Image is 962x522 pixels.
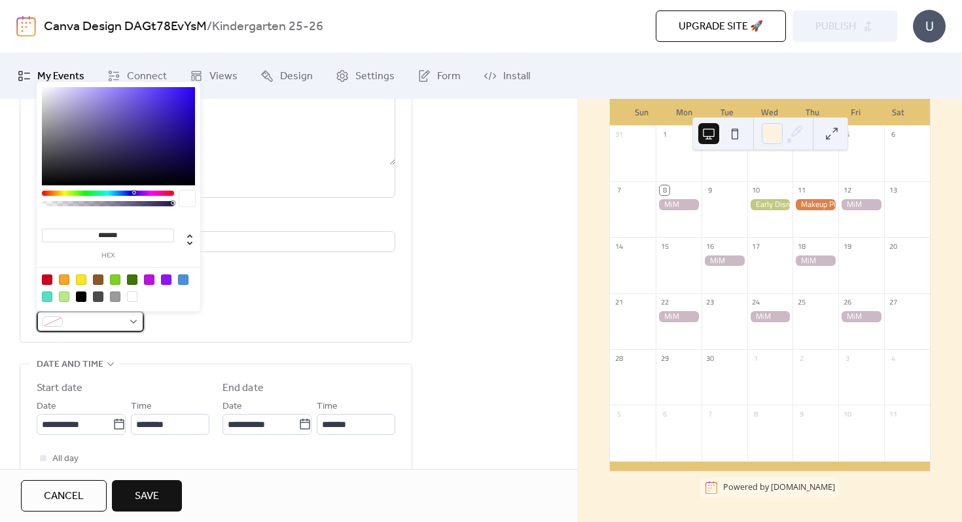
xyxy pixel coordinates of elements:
[888,353,898,363] div: 4
[355,69,395,84] span: Settings
[37,214,393,229] div: Location
[161,274,171,285] div: #9013FE
[317,399,338,415] span: Time
[751,353,761,363] div: 1
[796,353,806,363] div: 2
[614,409,624,419] div: 5
[842,297,852,307] div: 26
[679,19,763,35] span: Upgrade site 🚀
[127,274,137,285] div: #417505
[127,69,167,84] span: Connect
[705,241,715,251] div: 16
[76,291,86,302] div: #000000
[620,100,663,126] div: Sun
[614,241,624,251] div: 14
[223,399,242,415] span: Date
[52,451,79,467] span: All day
[144,274,154,285] div: #BD10E0
[656,311,702,322] div: MiM
[705,297,715,307] div: 23
[251,58,323,94] a: Design
[793,199,838,210] div: Makeup Picture Day
[751,241,761,251] div: 17
[663,100,705,126] div: Mon
[723,482,835,493] div: Powered by
[660,130,669,140] div: 1
[42,252,174,259] label: hex
[888,241,898,251] div: 20
[842,353,852,363] div: 3
[178,274,188,285] div: #4A90E2
[706,100,749,126] div: Tue
[223,381,264,396] div: End date
[76,274,86,285] div: #F8E71C
[44,14,207,39] a: Canva Design DAGt78EvYsM
[656,10,786,42] button: Upgrade site 🚀
[42,291,52,302] div: #50E3C2
[793,255,838,267] div: MiM
[110,274,120,285] div: #7ED321
[59,274,69,285] div: #F5A623
[705,409,715,419] div: 7
[888,185,898,195] div: 13
[52,467,114,483] span: Show date only
[702,255,747,267] div: MiM
[771,482,835,493] a: [DOMAIN_NAME]
[503,69,530,84] span: Install
[209,69,238,84] span: Views
[437,69,461,84] span: Form
[842,241,852,251] div: 19
[614,297,624,307] div: 21
[37,357,103,373] span: Date and time
[42,274,52,285] div: #D0021B
[110,291,120,302] div: #9B9B9B
[747,311,793,322] div: MiM
[37,69,84,84] span: My Events
[37,381,82,396] div: Start date
[660,297,669,307] div: 22
[791,100,834,126] div: Thu
[877,100,919,126] div: Sat
[796,297,806,307] div: 25
[796,409,806,419] div: 9
[212,14,323,39] b: Kindergarten 25-26
[131,399,152,415] span: Time
[842,409,852,419] div: 10
[751,297,761,307] div: 24
[44,489,84,504] span: Cancel
[614,130,624,140] div: 31
[8,58,94,94] a: My Events
[614,353,624,363] div: 28
[112,480,182,512] button: Save
[127,291,137,302] div: #FFFFFF
[834,100,876,126] div: Fri
[705,353,715,363] div: 30
[37,399,56,415] span: Date
[326,58,404,94] a: Settings
[59,291,69,302] div: #B8E986
[838,199,884,210] div: MiM
[888,130,898,140] div: 6
[93,274,103,285] div: #8B572A
[751,185,761,195] div: 10
[751,409,761,419] div: 8
[888,297,898,307] div: 27
[796,185,806,195] div: 11
[21,480,107,512] button: Cancel
[749,100,791,126] div: Wed
[660,241,669,251] div: 15
[656,199,702,210] div: MiM
[660,353,669,363] div: 29
[747,199,793,210] div: Early Dismissal
[796,241,806,251] div: 18
[838,311,884,322] div: MiM
[660,409,669,419] div: 6
[207,14,212,39] b: /
[408,58,471,94] a: Form
[660,185,669,195] div: 8
[16,16,36,37] img: logo
[705,185,715,195] div: 9
[135,489,159,504] span: Save
[474,58,540,94] a: Install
